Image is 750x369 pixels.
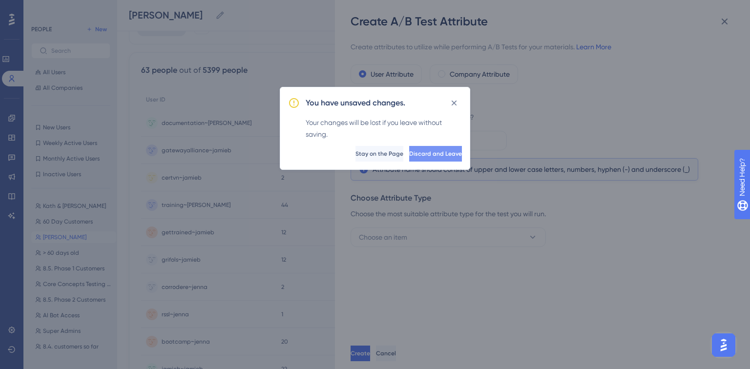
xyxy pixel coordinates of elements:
[306,117,462,140] div: Your changes will be lost if you leave without saving.
[23,2,61,14] span: Need Help?
[306,97,405,109] h2: You have unsaved changes.
[355,150,403,158] span: Stay on the Page
[709,330,738,360] iframe: UserGuiding AI Assistant Launcher
[409,150,462,158] span: Discard and Leave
